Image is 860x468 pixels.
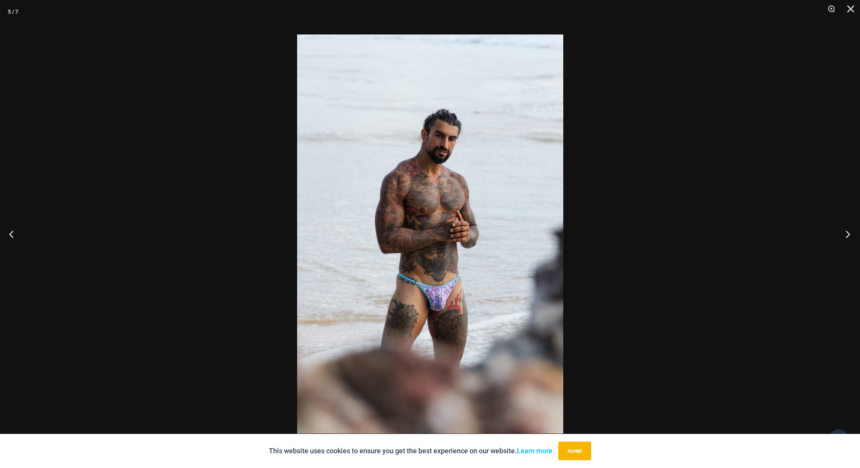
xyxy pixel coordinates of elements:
button: Accept [558,442,591,460]
div: 5 / 7 [8,6,18,17]
button: Next [831,215,860,253]
a: Learn more [517,447,552,455]
p: This website uses cookies to ensure you get the best experience on our website. [269,445,552,457]
img: Cable Beach Fireworks 004 String Back Thong 01 [297,34,563,434]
